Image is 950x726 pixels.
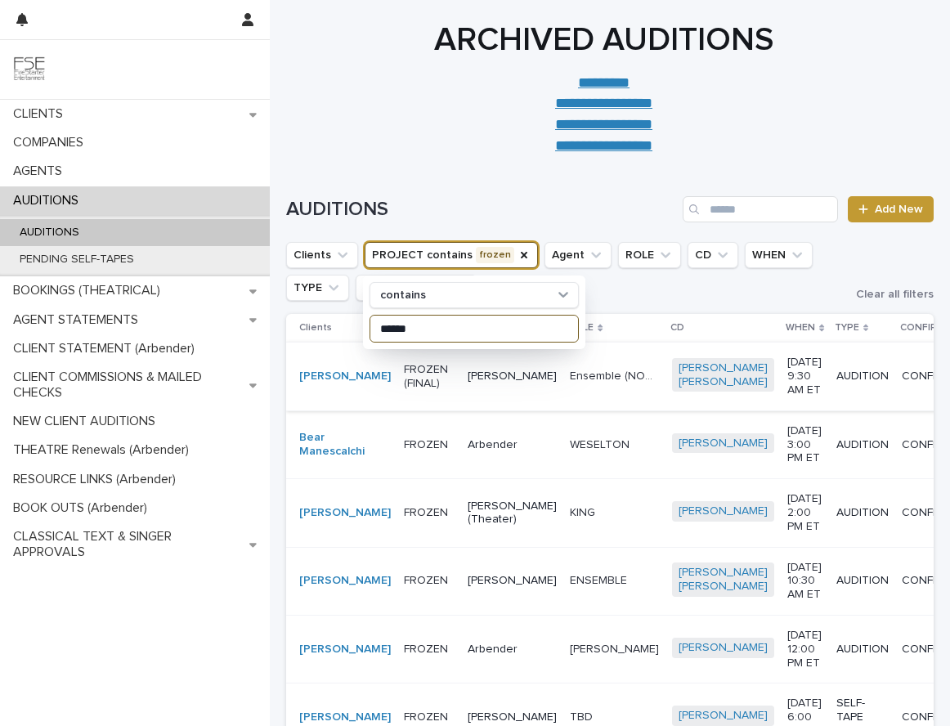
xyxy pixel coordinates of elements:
[7,341,208,356] p: CLIENT STATEMENT (Arbender)
[380,289,426,302] p: contains
[7,500,160,516] p: BOOK OUTS (Arbender)
[688,242,738,268] button: CD
[468,574,557,588] p: [PERSON_NAME]
[7,193,92,208] p: AUDITIONS
[404,506,455,520] p: FROZEN
[679,566,768,594] a: [PERSON_NAME] [PERSON_NAME]
[679,361,768,389] a: [PERSON_NAME] [PERSON_NAME]
[7,226,92,240] p: AUDITIONS
[286,242,358,268] button: Clients
[570,639,662,657] p: [PERSON_NAME]
[299,710,391,724] a: [PERSON_NAME]
[7,442,202,458] p: THEATRE Renewals (Arbender)
[299,319,332,337] p: Clients
[544,242,612,268] button: Agent
[570,435,633,452] p: WESELTON
[836,506,889,520] p: AUDITION
[875,204,923,215] span: Add New
[7,135,96,150] p: COMPANIES
[856,289,934,300] span: Clear all filters
[7,472,189,487] p: RESOURCE LINKS (Arbender)
[848,196,934,222] a: Add New
[618,242,681,268] button: ROLE
[683,196,838,222] input: Search
[679,437,768,450] a: [PERSON_NAME]
[286,20,921,60] h1: ARCHIVED AUDITIONS
[836,574,889,588] p: AUDITION
[7,370,249,401] p: CLIENT COMMISSIONS & MAILED CHECKS
[7,414,168,429] p: NEW CLIENT AUDITIONS
[836,643,889,657] p: AUDITION
[299,574,391,588] a: [PERSON_NAME]
[356,275,477,301] button: CONFIRMATION
[365,242,538,268] button: PROJECT
[7,253,147,267] p: PENDING SELF-TAPES
[468,643,557,657] p: Arbender
[787,629,822,670] p: [DATE] 12:00 PM ET
[7,106,76,122] p: CLIENTS
[787,424,822,465] p: [DATE] 3:00 PM ET
[299,370,391,383] a: [PERSON_NAME]
[836,370,889,383] p: AUDITION
[7,312,151,328] p: AGENT STATEMENTS
[7,164,75,179] p: AGENTS
[286,275,349,301] button: TYPE
[404,710,455,724] p: FROZEN
[843,289,934,300] button: Clear all filters
[404,574,455,588] p: FROZEN
[7,283,173,298] p: BOOKINGS (THEATRICAL)
[13,53,46,86] img: 9JgRvJ3ETPGCJDhvPVA5
[570,571,630,588] p: ENSEMBLE
[745,242,813,268] button: WHEN
[679,504,768,518] a: [PERSON_NAME]
[787,561,822,602] p: [DATE] 10:30 AM ET
[468,370,557,383] p: [PERSON_NAME]
[468,438,557,452] p: Arbender
[299,643,391,657] a: [PERSON_NAME]
[404,363,455,391] p: FROZEN (FINAL)
[468,710,557,724] p: [PERSON_NAME]
[836,438,889,452] p: AUDITION
[787,492,822,533] p: [DATE] 2:00 PM ET
[404,438,455,452] p: FROZEN
[468,500,557,527] p: [PERSON_NAME] (Theater)
[299,431,391,459] a: Bear Manescalchi
[570,366,662,383] p: Ensemble (NON-AEA Track)
[835,319,859,337] p: TYPE
[299,506,391,520] a: [PERSON_NAME]
[286,198,676,222] h1: AUDITIONS
[404,643,455,657] p: FROZEN
[570,707,596,724] p: TBD
[679,641,768,655] a: [PERSON_NAME]
[570,503,598,520] p: KING
[670,319,684,337] p: CD
[787,356,822,397] p: [DATE] 9:30 AM ET
[786,319,815,337] p: WHEN
[679,709,768,723] a: [PERSON_NAME]
[7,529,249,560] p: CLASSICAL TEXT & SINGER APPROVALS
